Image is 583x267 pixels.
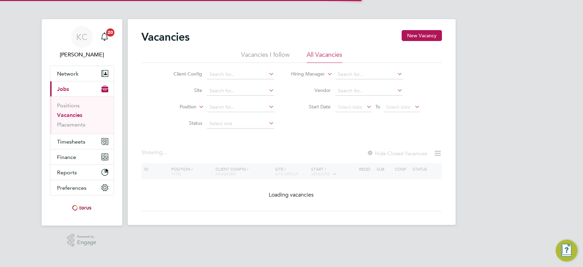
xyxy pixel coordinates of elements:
[163,149,167,156] span: ...
[291,87,331,93] label: Vendor
[50,180,114,195] button: Preferences
[163,120,202,126] label: Status
[67,234,96,247] a: Powered byEngage
[76,32,87,41] span: KC
[50,66,114,81] button: Network
[50,134,114,149] button: Timesheets
[141,149,168,156] div: Showing
[335,70,403,79] input: Search for...
[307,51,342,63] li: All Vacancies
[286,71,325,78] label: Hiring Manager
[50,202,114,213] a: Go to home page
[50,81,114,96] button: Jobs
[338,104,362,110] span: Select date
[57,138,85,145] span: Timesheets
[42,19,122,226] nav: Main navigation
[386,104,411,110] span: Select date
[57,86,69,92] span: Jobs
[241,51,290,63] li: Vacancies I follow
[77,240,96,245] span: Engage
[157,104,196,110] label: Position
[207,86,274,96] input: Search for...
[207,119,274,129] input: Select one
[98,26,111,48] a: 20
[50,149,114,164] button: Finance
[57,102,80,109] a: Positions
[367,150,427,157] label: Hide Closed Vacancies
[50,165,114,180] button: Reports
[335,86,403,96] input: Search for...
[163,71,202,77] label: Client Config
[50,26,114,59] a: KC[PERSON_NAME]
[402,30,442,41] button: New Vacancy
[57,185,86,191] span: Preferences
[556,240,578,262] button: Engage Resource Center
[291,104,331,110] label: Start Date
[50,51,114,59] span: Kirsty Coburn
[163,87,202,93] label: Site
[57,154,76,160] span: Finance
[106,28,114,37] span: 20
[50,96,114,134] div: Jobs
[207,70,274,79] input: Search for...
[141,30,190,44] h2: Vacancies
[57,112,82,118] a: Vacancies
[70,202,94,213] img: torus-logo-retina.png
[57,169,77,176] span: Reports
[207,103,274,112] input: Search for...
[373,102,382,111] span: To
[57,70,79,77] span: Network
[57,121,85,128] a: Placements
[77,234,96,240] span: Powered by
